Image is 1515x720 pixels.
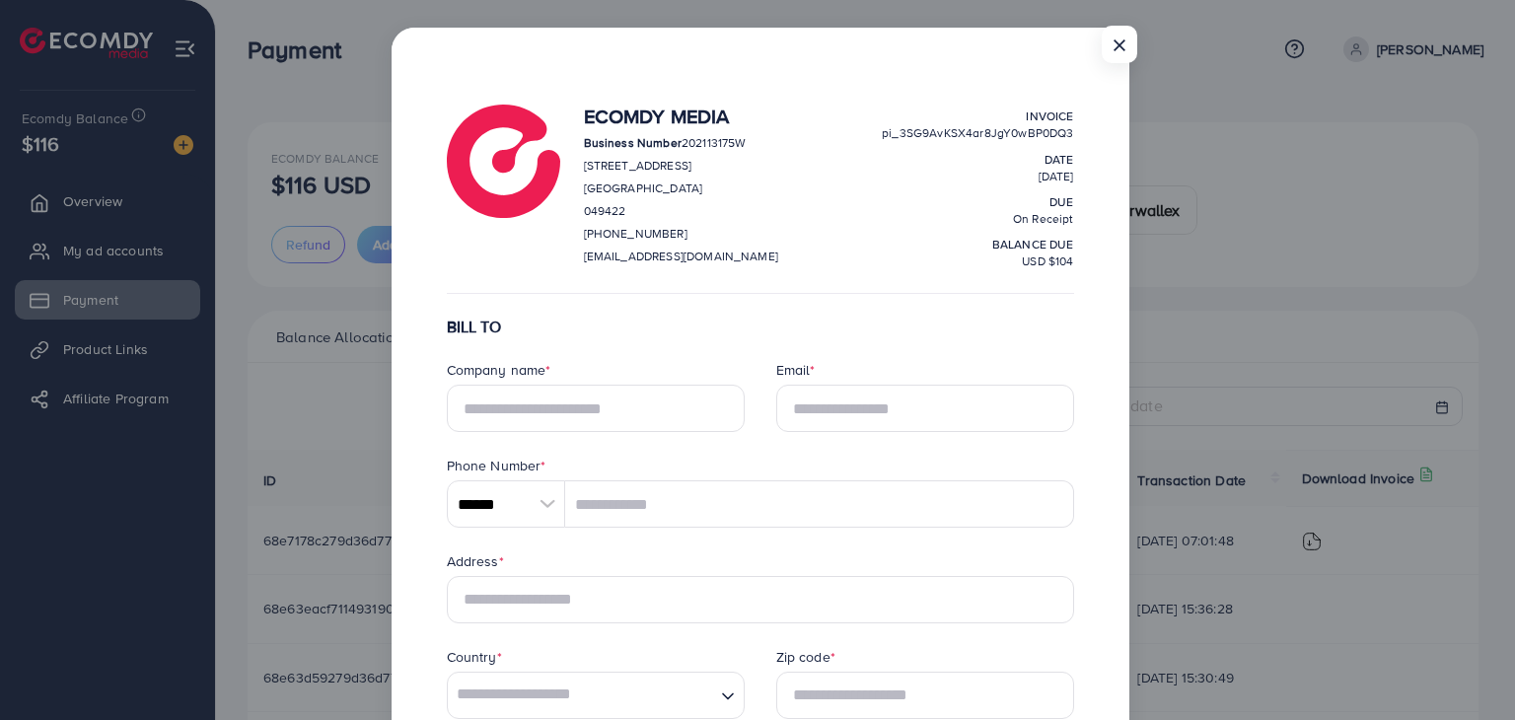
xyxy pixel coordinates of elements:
[447,672,745,719] div: Search for option
[1102,26,1137,63] button: Close
[882,233,1073,256] p: balance due
[776,647,835,667] label: Zip code
[776,360,816,380] label: Email
[584,222,778,246] p: [PHONE_NUMBER]
[447,105,560,218] img: logo
[584,131,778,155] p: 202113175W
[447,318,1074,336] h6: BILL TO
[584,177,778,200] p: [GEOGRAPHIC_DATA]
[447,456,546,475] label: Phone Number
[584,154,778,178] p: [STREET_ADDRESS]
[450,673,713,718] input: Search for option
[1022,252,1073,269] span: USD $104
[882,105,1073,128] p: Invoice
[584,134,682,151] strong: Business Number
[882,148,1073,172] p: Date
[584,105,778,128] h4: Ecomdy Media
[1431,631,1500,705] iframe: Chat
[882,124,1073,141] span: pi_3SG9AvKSX4ar8JgY0wBP0DQ3
[447,551,504,571] label: Address
[584,245,778,268] p: [EMAIL_ADDRESS][DOMAIN_NAME]
[584,199,778,223] p: 049422
[1039,168,1074,184] span: [DATE]
[882,190,1073,214] p: Due
[1013,210,1074,227] span: On Receipt
[447,360,551,380] label: Company name
[447,647,502,667] label: Country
